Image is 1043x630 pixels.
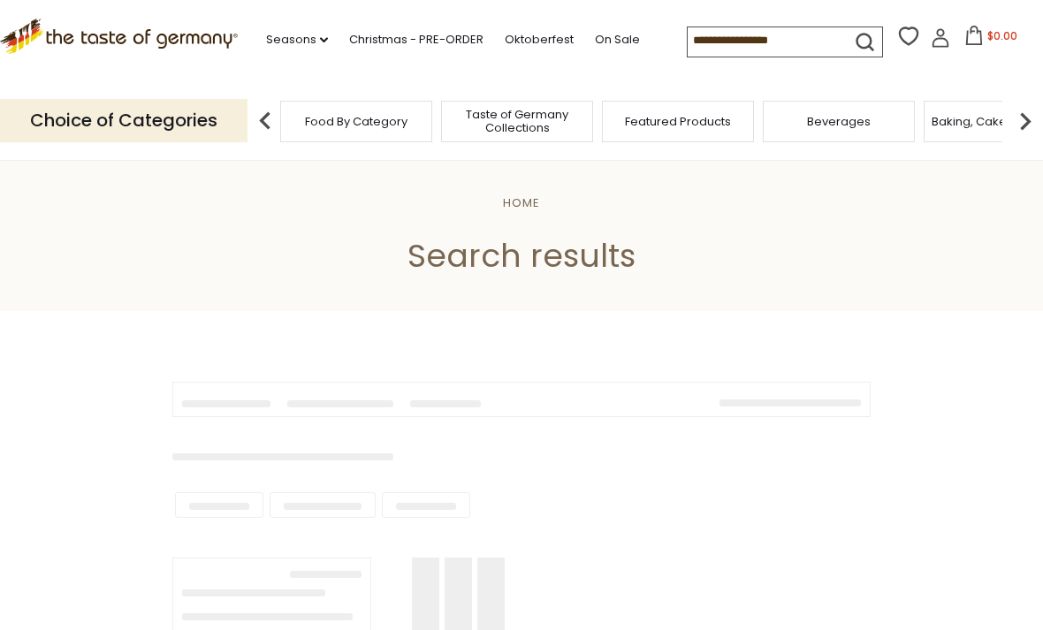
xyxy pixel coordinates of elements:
span: $0.00 [987,28,1017,43]
button: $0.00 [954,26,1029,52]
img: next arrow [1008,103,1043,139]
img: previous arrow [247,103,283,139]
a: Oktoberfest [505,30,574,49]
a: Food By Category [305,115,407,128]
a: Featured Products [625,115,731,128]
a: Christmas - PRE-ORDER [349,30,483,49]
a: Beverages [807,115,871,128]
a: On Sale [595,30,640,49]
a: Taste of Germany Collections [446,108,588,134]
a: Home [503,194,540,211]
a: Seasons [266,30,328,49]
h1: Search results [55,236,988,276]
